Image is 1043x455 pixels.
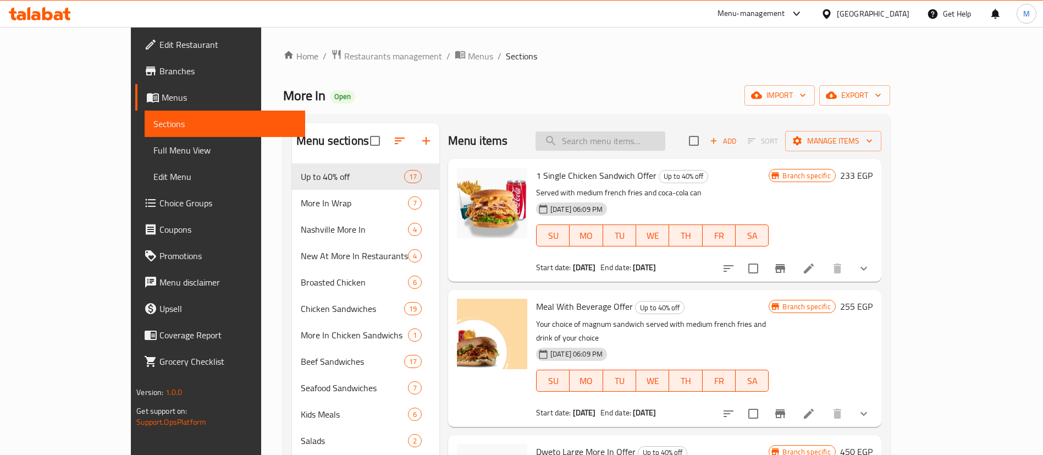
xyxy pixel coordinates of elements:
div: Beef Sandwiches17 [292,348,439,375]
svg: Show Choices [857,262,870,275]
span: TH [674,373,698,389]
p: Your choice of magnum sandwich served with medium french fries and drink of your choice [536,317,769,345]
button: Manage items [785,131,881,151]
span: MO [574,373,598,389]
button: TU [603,370,636,392]
a: Coverage Report [135,322,305,348]
div: items [408,249,422,262]
span: Choice Groups [159,196,296,210]
span: TU [608,228,632,244]
button: sort-choices [715,401,742,427]
a: Full Menu View [145,137,305,163]
div: items [404,302,422,315]
a: Branches [135,58,305,84]
button: export [819,85,890,106]
a: Edit menu item [802,407,815,420]
div: items [408,196,422,210]
span: 7 [409,383,421,393]
a: Restaurants management [331,49,442,63]
svg: Show Choices [857,407,870,420]
a: Coupons [135,216,305,243]
button: SU [536,224,570,246]
span: 7 [409,198,421,209]
span: Restaurants management [344,50,442,63]
span: FR [707,373,731,389]
span: Add [708,135,738,147]
span: 4 [409,251,421,261]
span: End date: [600,405,631,420]
span: Up to 40% off [301,170,404,183]
div: More In Chicken Sandwichs [301,328,408,342]
p: Served with medium french fries and coca-cola can [536,186,769,200]
span: FR [707,228,731,244]
span: TH [674,228,698,244]
a: Grocery Checklist [135,348,305,375]
a: Edit Restaurant [135,31,305,58]
button: Branch-specific-item [767,401,793,427]
button: delete [824,401,851,427]
button: WE [636,370,669,392]
div: items [408,434,422,447]
span: WE [641,228,665,244]
span: 1 Single Chicken Sandwich Offer [536,167,656,184]
span: Manage items [794,134,873,148]
div: Up to 40% off [635,301,685,314]
span: 6 [409,409,421,420]
a: Support.OpsPlatform [136,415,206,429]
img: Meal With Beverage Offer [457,299,527,369]
span: Menus [468,50,493,63]
span: Meal With Beverage Offer [536,298,633,315]
span: Beef Sandwiches [301,355,404,368]
button: SU [536,370,570,392]
span: [DATE] 06:09 PM [546,204,607,215]
span: Broasted Chicken [301,276,408,289]
h2: Menu items [448,133,508,149]
div: Nashville More In [301,223,408,236]
h2: Menu sections [296,133,369,149]
a: Menus [455,49,493,63]
span: Coupons [159,223,296,236]
span: MO [574,228,598,244]
button: MO [570,224,603,246]
span: Up to 40% off [659,170,708,183]
b: [DATE] [573,260,596,275]
div: Seafood Sandwiches7 [292,375,439,401]
button: SA [736,370,769,392]
span: Salads [301,434,408,447]
div: items [404,170,422,183]
span: Edit Restaurant [159,38,296,51]
b: [DATE] [633,260,656,275]
span: 6 [409,277,421,288]
span: New At More In Restaurants [301,249,408,262]
span: Start date: [536,405,571,420]
div: items [408,276,422,289]
h6: 255 EGP [840,299,873,314]
span: Sections [153,117,296,130]
span: Edit Menu [153,170,296,183]
div: Kids Meals [301,408,408,421]
span: Seafood Sandwiches [301,381,408,394]
li: / [498,50,501,63]
span: Branches [159,64,296,78]
button: delete [824,255,851,282]
div: Open [330,90,355,103]
b: [DATE] [573,405,596,420]
div: Chicken Sandwiches19 [292,295,439,322]
span: Select section [682,129,705,152]
span: Grocery Checklist [159,355,296,368]
span: 1.0.0 [165,385,183,399]
span: Branch specific [778,301,835,312]
button: import [744,85,815,106]
span: Start date: [536,260,571,275]
span: More In Wrap [301,196,408,210]
span: Promotions [159,249,296,262]
span: Chicken Sandwiches [301,302,404,315]
span: Sort sections [387,128,413,154]
a: Menu disclaimer [135,269,305,295]
h6: 233 EGP [840,168,873,183]
div: items [408,328,422,342]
